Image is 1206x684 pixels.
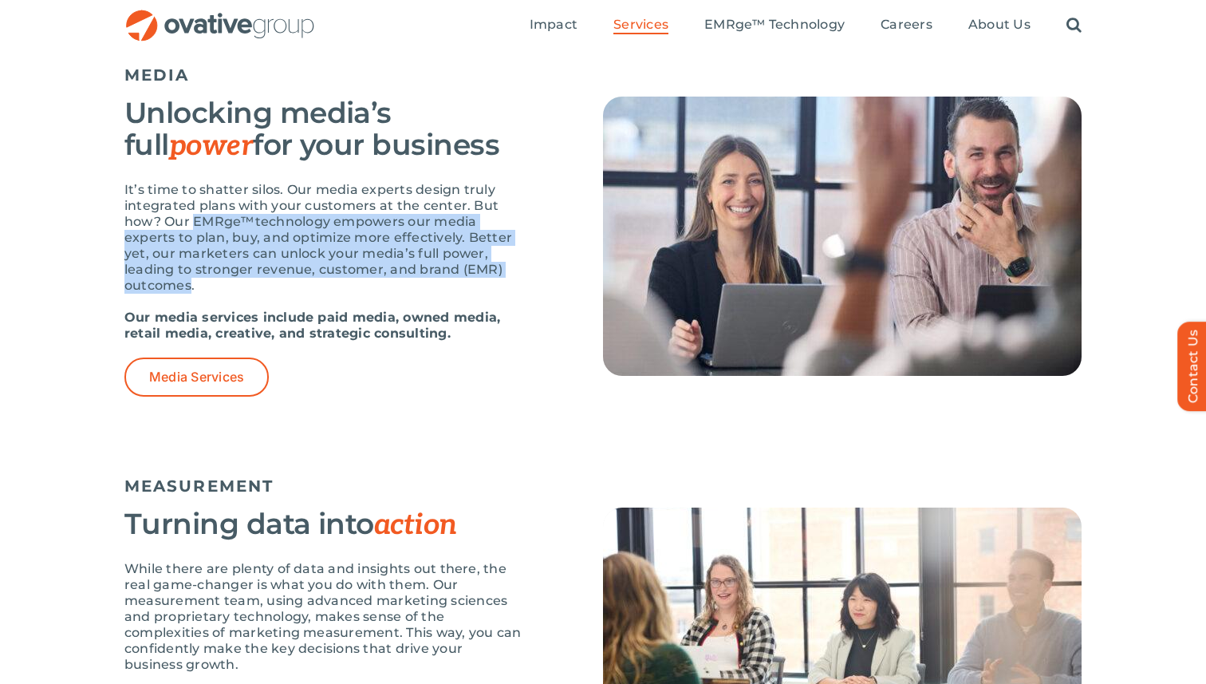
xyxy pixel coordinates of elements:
span: Careers [881,17,932,33]
span: Impact [530,17,577,33]
h5: MEASUREMENT [124,476,1082,496]
span: EMRge™ Technology [704,17,845,33]
a: OG_Full_horizontal_RGB [124,8,316,23]
a: Media Services [124,358,269,397]
span: Services [613,17,668,33]
a: EMRge™ Technology [704,17,845,34]
p: It’s time to shatter silos. Our media experts design truly integrated plans with your customers a... [124,182,523,294]
h5: MEDIA [124,65,1082,85]
strong: Our media services include paid media, owned media, retail media, creative, and strategic consult... [124,310,500,341]
span: Media Services [149,370,244,385]
span: About Us [968,17,1031,33]
h3: Unlocking media’s full for your business [124,97,523,162]
a: Search [1066,17,1082,34]
a: About Us [968,17,1031,34]
span: action [374,508,457,543]
span: power [169,128,253,164]
p: While there are plenty of data and insights out there, the real game-changer is what you do with ... [124,561,523,673]
h3: Turning data into [124,508,523,541]
a: Careers [881,17,932,34]
a: Impact [530,17,577,34]
a: Services [613,17,668,34]
img: Services – Media [603,97,1082,376]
